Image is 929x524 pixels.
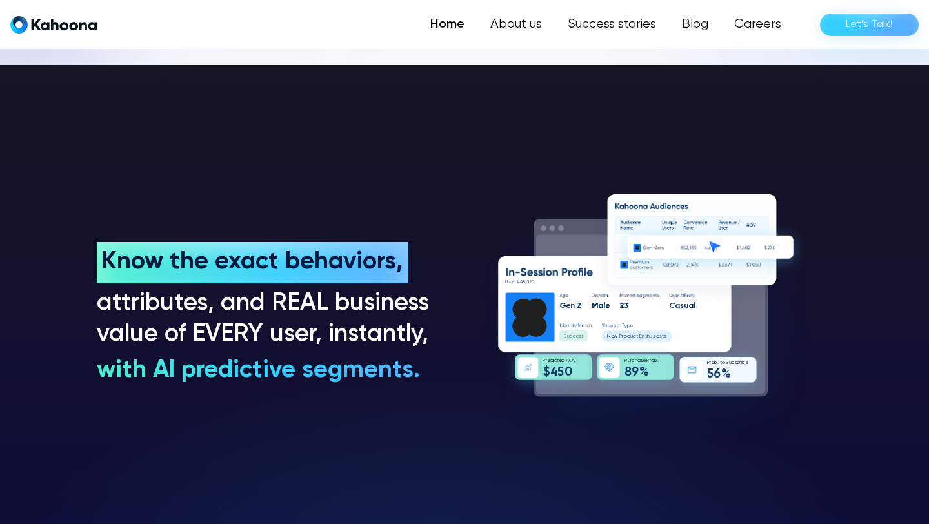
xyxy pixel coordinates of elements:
[669,301,675,310] text: C
[517,279,520,285] text: #
[624,366,632,378] text: 8
[505,279,534,285] g: User #48,520
[630,334,633,339] text: u
[570,301,575,310] text: n
[546,358,547,363] text: r
[579,334,581,339] text: s
[550,358,554,363] text: d
[102,247,408,278] h3: Know the exact behaviors,
[707,368,721,381] g: 56
[742,361,744,366] text: b
[627,334,630,339] text: d
[477,12,555,37] a: About us
[635,358,637,363] text: h
[651,358,654,363] text: o
[739,361,741,366] text: r
[511,279,515,285] text: e
[543,358,545,363] text: P
[619,301,624,310] text: 2
[10,15,97,34] a: home
[741,361,743,366] text: i
[567,334,570,339] text: u
[605,301,610,310] text: e
[624,366,639,378] g: 89
[633,334,636,339] text: c
[735,361,737,366] text: s
[523,279,525,285] text: 8
[573,334,576,339] text: c
[550,366,572,378] g: 450
[550,366,558,378] text: 4
[619,301,628,310] g: 23
[655,334,656,339] text: i
[598,301,603,310] text: a
[820,14,919,36] a: Let’s Talk!
[624,301,628,310] text: 3
[659,334,662,339] text: s
[529,279,532,285] text: 2
[653,334,655,339] text: s
[577,301,582,310] text: Z
[543,365,550,378] text: $
[732,361,734,366] text: b
[675,301,680,310] text: a
[570,334,573,339] text: c
[632,358,634,363] text: c
[564,366,572,378] text: 0
[553,358,554,363] text: i
[646,358,649,363] text: P
[729,361,732,366] text: u
[624,358,658,363] g: Purchase Prob.
[632,366,639,378] text: 9
[669,301,695,310] g: Casual
[636,334,638,339] text: t
[624,334,627,339] text: o
[745,361,748,366] text: e
[650,334,652,339] text: u
[508,279,512,285] text: s
[561,358,564,363] text: d
[581,334,584,339] text: s
[624,358,627,363] text: P
[714,361,717,366] text: b
[694,301,695,310] text: l
[684,301,688,310] text: u
[639,366,649,378] text: %
[641,358,643,363] text: s
[712,361,715,366] text: o
[547,358,550,363] text: e
[566,358,569,363] text: A
[642,334,644,339] text: n
[417,12,477,37] a: Home
[650,358,651,363] text: r
[657,358,659,363] text: .
[628,358,630,363] text: u
[569,358,573,363] text: O
[563,334,583,339] g: Success
[630,358,632,363] text: r
[720,361,722,366] text: t
[557,366,564,378] text: 5
[654,358,657,363] text: b
[721,12,794,37] a: Careers
[559,301,582,310] g: Gen Z
[557,358,559,363] text: t
[717,361,719,366] text: .
[97,356,420,387] h3: with AI predictive segments.
[514,279,515,285] text: r
[643,358,646,363] text: e
[721,368,731,381] text: %
[573,358,576,363] text: V
[645,334,647,339] text: t
[710,361,711,366] text: r
[619,334,622,339] text: P
[846,14,893,35] div: Let’s Talk!
[543,358,576,363] g: Predicted AOV
[656,334,659,339] text: a
[707,361,710,366] text: P
[607,334,666,339] g: New Product Enthusiasts
[592,301,610,310] g: Male
[566,301,571,310] text: e
[614,334,617,339] text: w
